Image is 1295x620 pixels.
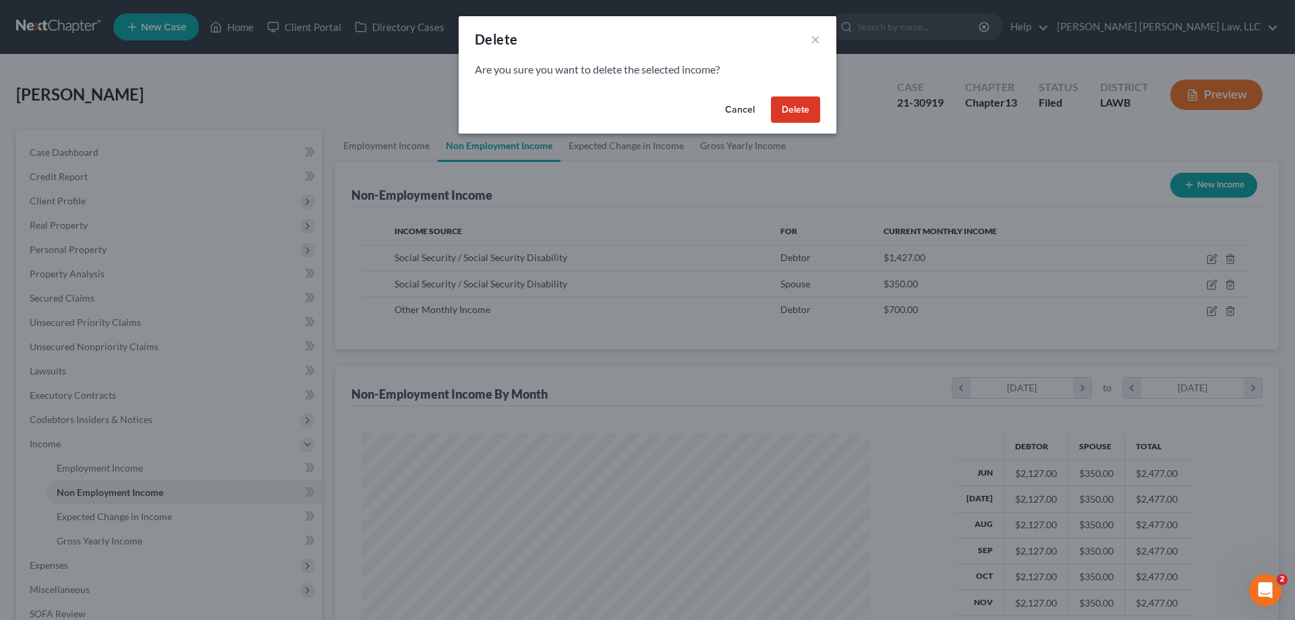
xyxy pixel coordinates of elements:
[475,30,517,49] div: Delete
[714,96,766,123] button: Cancel
[1277,574,1288,585] span: 2
[771,96,820,123] button: Delete
[1249,574,1282,607] iframe: Intercom live chat
[475,62,820,78] p: Are you sure you want to delete the selected income?
[811,31,820,47] button: ×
